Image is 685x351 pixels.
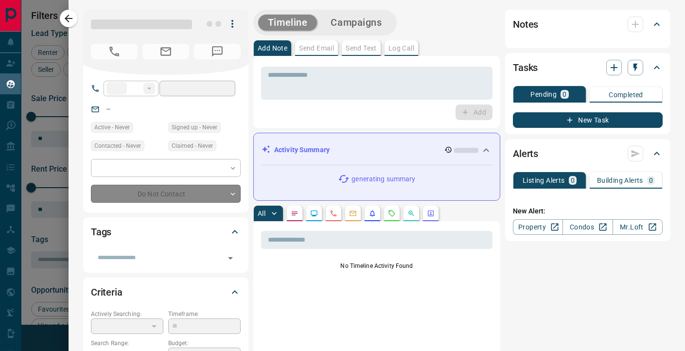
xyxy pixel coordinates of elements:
svg: Emails [349,210,357,217]
a: Property [513,219,563,235]
svg: Lead Browsing Activity [310,210,318,217]
p: 0 [649,177,653,184]
p: Listing Alerts [523,177,565,184]
h2: Alerts [513,146,538,161]
p: 0 [562,91,566,98]
svg: Agent Actions [427,210,435,217]
div: Notes [513,13,663,36]
p: Search Range: [91,339,163,348]
svg: Listing Alerts [369,210,376,217]
p: Pending [530,91,557,98]
div: Criteria [91,281,241,304]
div: Tags [91,220,241,244]
a: Mr.Loft [613,219,663,235]
p: 0 [571,177,575,184]
svg: Notes [291,210,299,217]
div: Do Not Contact [91,185,241,203]
span: Signed up - Never [172,123,217,132]
a: -- [106,105,110,113]
p: Actively Searching: [91,310,163,318]
span: No Number [91,44,138,59]
p: No Timeline Activity Found [261,262,492,270]
span: Active - Never [94,123,130,132]
p: Budget: [168,339,241,348]
button: Timeline [258,15,317,31]
svg: Calls [330,210,337,217]
p: Add Note [258,45,287,52]
p: Timeframe: [168,310,241,318]
p: generating summary [351,174,415,184]
button: Campaigns [321,15,391,31]
span: No Email [142,44,189,59]
span: Claimed - Never [172,141,213,151]
p: Building Alerts [597,177,643,184]
button: New Task [513,112,663,128]
p: Activity Summary [274,145,330,155]
h2: Criteria [91,284,123,300]
h2: Tags [91,224,111,240]
button: Open [224,251,237,265]
div: Alerts [513,142,663,165]
span: Contacted - Never [94,141,141,151]
svg: Requests [388,210,396,217]
h2: Tasks [513,60,538,75]
span: No Number [194,44,241,59]
p: Completed [609,91,643,98]
div: Tasks [513,56,663,79]
p: All [258,210,265,217]
h2: Notes [513,17,538,32]
p: New Alert: [513,206,663,216]
div: Activity Summary [262,141,492,159]
a: Condos [562,219,613,235]
svg: Opportunities [407,210,415,217]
